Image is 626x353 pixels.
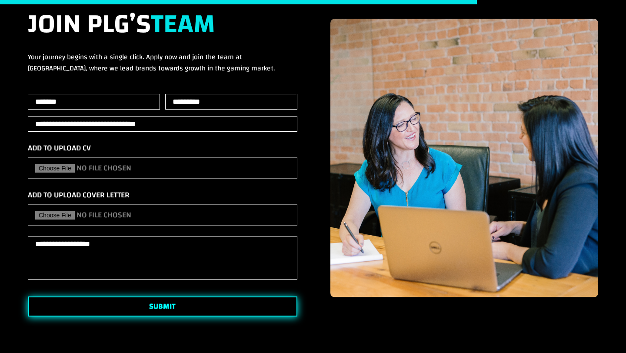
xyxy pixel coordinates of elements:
h2: Join PLG’s [28,9,297,51]
label: Add to upload cover letter [28,189,130,201]
button: SUBMIT [28,296,297,316]
iframe: Chat Widget [583,311,626,353]
img: Placeholder Image (2) [330,19,598,297]
p: Your journey begins with a single click. Apply now and join the team at [GEOGRAPHIC_DATA], where ... [28,51,297,74]
label: Add to upload cv [28,142,91,154]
